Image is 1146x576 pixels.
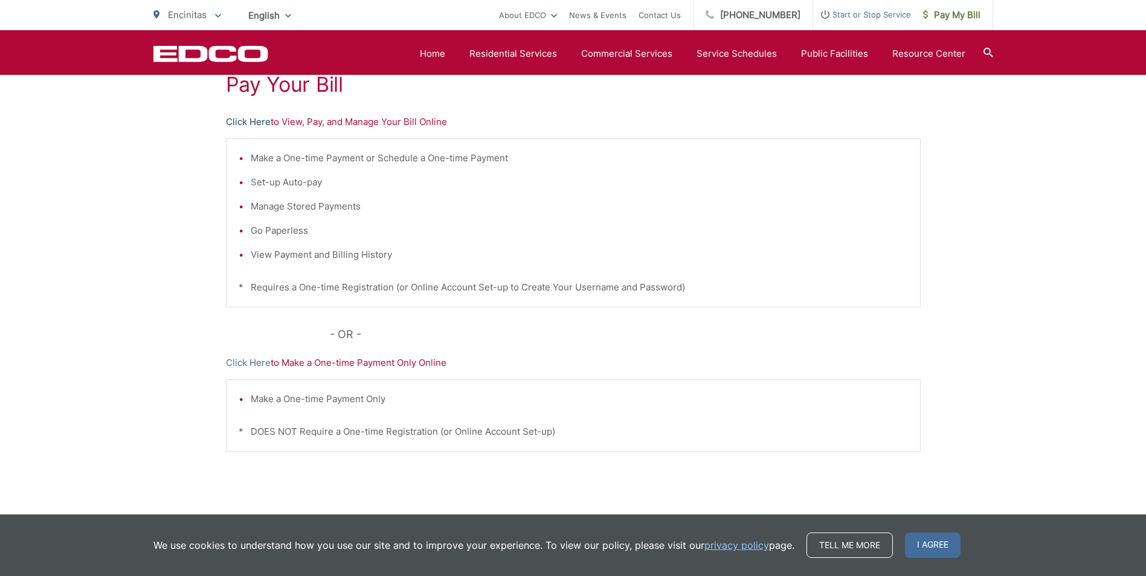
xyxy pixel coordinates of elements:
[806,533,893,558] a: Tell me more
[251,199,908,214] li: Manage Stored Payments
[420,46,445,61] a: Home
[239,280,908,295] p: * Requires a One-time Registration (or Online Account Set-up to Create Your Username and Password)
[251,223,908,238] li: Go Paperless
[251,175,908,190] li: Set-up Auto-pay
[499,8,557,22] a: About EDCO
[581,46,672,61] a: Commercial Services
[226,115,271,129] a: Click Here
[905,533,961,558] span: I agree
[923,8,980,22] span: Pay My Bill
[639,8,681,22] a: Contact Us
[153,538,794,552] p: We use cookies to understand how you use our site and to improve your experience. To view our pol...
[226,356,271,370] a: Click Here
[801,46,868,61] a: Public Facilities
[704,538,769,552] a: privacy policy
[569,8,626,22] a: News & Events
[239,424,908,439] p: * DOES NOT Require a One-time Registration (or Online Account Set-up)
[239,5,300,26] span: English
[330,325,921,344] p: - OR -
[226,356,921,370] p: to Make a One-time Payment Only Online
[469,46,557,61] a: Residential Services
[892,46,965,61] a: Resource Center
[251,392,908,406] li: Make a One-time Payment Only
[251,248,908,262] li: View Payment and Billing History
[251,151,908,165] li: Make a One-time Payment or Schedule a One-time Payment
[226,72,921,97] h1: Pay Your Bill
[697,46,777,61] a: Service Schedules
[168,9,207,21] span: Encinitas
[226,115,921,129] p: to View, Pay, and Manage Your Bill Online
[153,45,268,62] a: EDCD logo. Return to the homepage.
